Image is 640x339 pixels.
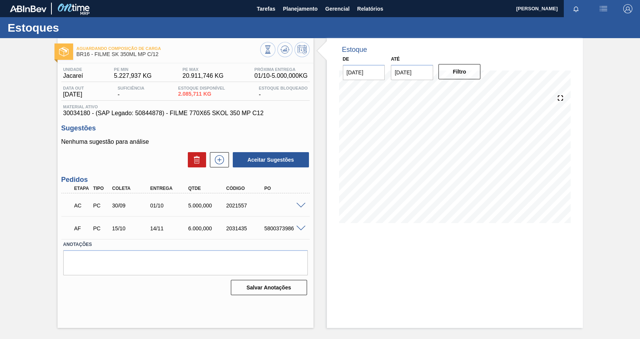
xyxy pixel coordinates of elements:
h3: Sugestões [61,124,310,132]
div: Etapa [72,186,92,191]
div: Qtde [186,186,229,191]
img: Logout [623,4,632,13]
span: Jacareí [63,72,83,79]
span: Planejamento [283,4,318,13]
div: Código [224,186,267,191]
div: - [257,86,309,98]
button: Visão Geral dos Estoques [260,42,275,57]
h3: Pedidos [61,176,310,184]
span: 2.085,711 KG [178,91,225,97]
h1: Estoques [8,23,143,32]
span: Estoque Bloqueado [259,86,307,90]
span: Suficiência [118,86,144,90]
div: 2031435 [224,225,267,231]
div: Pedido de Compra [91,225,110,231]
img: Ícone [59,47,69,56]
button: Aceitar Sugestões [233,152,309,167]
div: 15/10/2025 [110,225,152,231]
div: PO [262,186,305,191]
button: Atualizar Gráfico [277,42,293,57]
div: Entrega [148,186,190,191]
span: Aguardando Composição de Carga [77,46,260,51]
span: Material ativo [63,104,308,109]
div: - [116,86,146,98]
span: 20.911,746 KG [182,72,224,79]
span: PE MIN [114,67,152,72]
span: 5.227,937 KG [114,72,152,79]
div: Aguardando Composição de Carga [72,197,92,214]
div: Tipo [91,186,110,191]
span: Próxima Entrega [254,67,308,72]
div: 30/09/2025 [110,202,152,209]
button: Notificações [564,3,588,14]
p: AF [74,225,90,231]
div: Excluir Sugestões [184,152,206,167]
button: Filtro [438,64,481,79]
span: 01/10 - 5.000,000 KG [254,72,308,79]
div: 6.000,000 [186,225,229,231]
div: Estoque [342,46,367,54]
div: Pedido de Compra [91,202,110,209]
div: Coleta [110,186,152,191]
span: PE MAX [182,67,224,72]
div: Aceitar Sugestões [229,151,310,168]
span: Data out [63,86,84,90]
input: dd/mm/yyyy [391,65,433,80]
div: 5.000,000 [186,202,229,209]
span: Estoque Disponível [178,86,225,90]
span: Gerencial [325,4,350,13]
span: Tarefas [257,4,275,13]
div: Nova sugestão [206,152,229,167]
img: TNhmsLtSVTkK8tSr43FrP2fwEKptu5GPRR3wAAAABJRU5ErkJggg== [10,5,46,12]
label: De [343,56,349,62]
div: Aguardando Faturamento [72,220,92,237]
span: BR16 - FILME SK 350ML MP C/12 [77,51,260,57]
button: Programar Estoque [294,42,310,57]
label: Até [391,56,400,62]
div: 2021557 [224,202,267,209]
label: Anotações [63,239,308,250]
span: Unidade [63,67,83,72]
div: 01/10/2025 [148,202,190,209]
span: 30034180 - (SAP Legado: 50844878) - FILME 770X65 SKOL 350 MP C12 [63,110,308,117]
div: 14/11/2025 [148,225,190,231]
p: AC [74,202,90,209]
img: userActions [599,4,608,13]
span: [DATE] [63,91,84,98]
p: Nenhuma sugestão para análise [61,138,310,145]
div: 5800373986 [262,225,305,231]
input: dd/mm/yyyy [343,65,385,80]
button: Salvar Anotações [231,280,307,295]
span: Relatórios [357,4,383,13]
